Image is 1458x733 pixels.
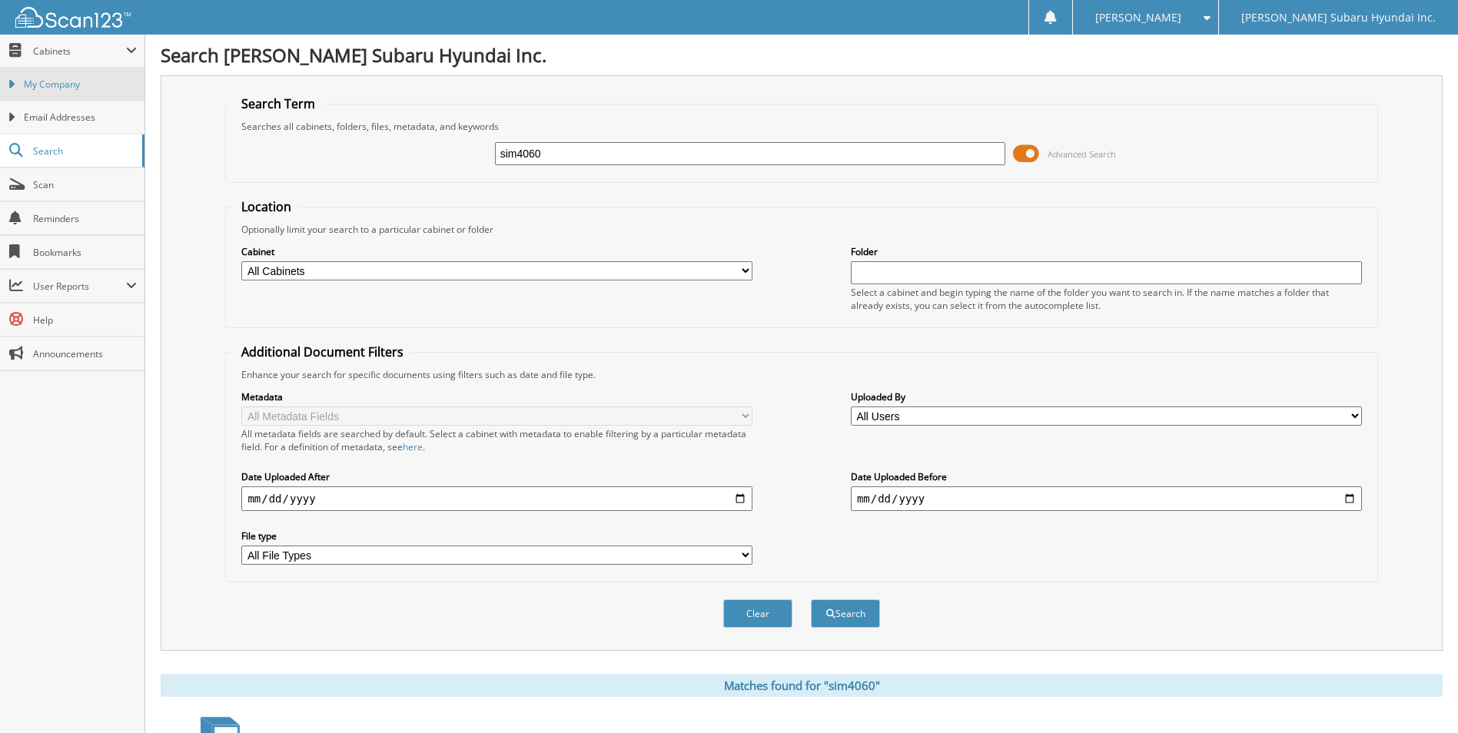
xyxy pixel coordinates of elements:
[234,198,299,215] legend: Location
[33,280,126,293] span: User Reports
[1241,13,1436,22] span: [PERSON_NAME] Subaru Hyundai Inc.
[33,246,137,259] span: Bookmarks
[241,529,752,542] label: File type
[241,486,752,511] input: start
[15,7,131,28] img: scan123-logo-white.svg
[33,178,137,191] span: Scan
[241,470,752,483] label: Date Uploaded After
[851,286,1362,312] div: Select a cabinet and begin typing the name of the folder you want to search in. If the name match...
[161,42,1443,68] h1: Search [PERSON_NAME] Subaru Hyundai Inc.
[234,223,1369,236] div: Optionally limit your search to a particular cabinet or folder
[24,111,137,124] span: Email Addresses
[851,245,1362,258] label: Folder
[241,390,752,403] label: Metadata
[33,313,137,327] span: Help
[1048,148,1116,160] span: Advanced Search
[24,78,137,91] span: My Company
[723,599,792,628] button: Clear
[161,674,1443,697] div: Matches found for "sim4060"
[234,343,411,360] legend: Additional Document Filters
[33,347,137,360] span: Announcements
[811,599,880,628] button: Search
[851,470,1362,483] label: Date Uploaded Before
[1381,659,1458,733] iframe: Chat Widget
[403,440,423,453] a: here
[234,368,1369,381] div: Enhance your search for specific documents using filters such as date and file type.
[33,212,137,225] span: Reminders
[234,95,323,112] legend: Search Term
[241,245,752,258] label: Cabinet
[241,427,752,453] div: All metadata fields are searched by default. Select a cabinet with metadata to enable filtering b...
[851,486,1362,511] input: end
[1095,13,1181,22] span: [PERSON_NAME]
[33,144,135,158] span: Search
[33,45,126,58] span: Cabinets
[234,120,1369,133] div: Searches all cabinets, folders, files, metadata, and keywords
[851,390,1362,403] label: Uploaded By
